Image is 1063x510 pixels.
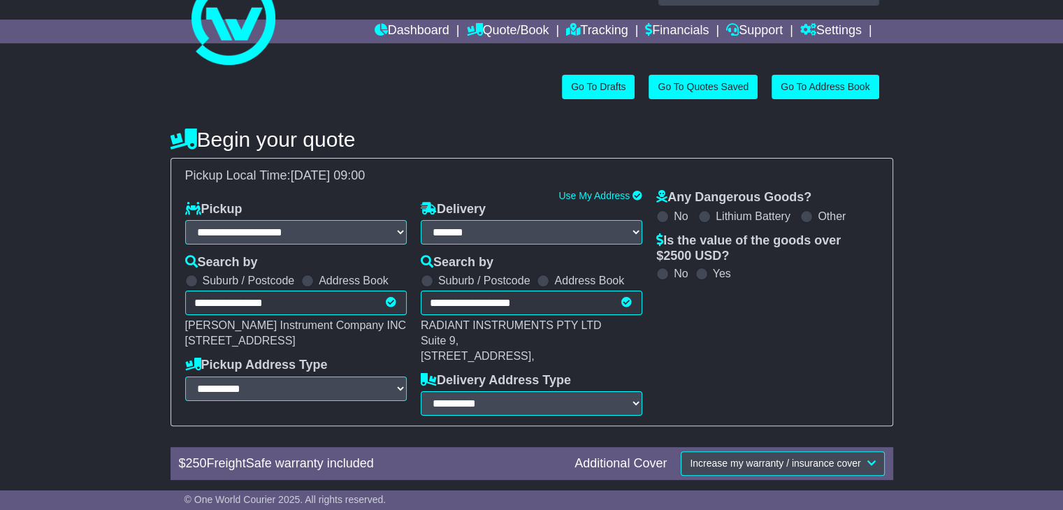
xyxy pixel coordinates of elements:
label: Search by [185,255,258,270]
span: [DATE] 09:00 [291,168,366,182]
a: Dashboard [375,20,449,43]
label: Other [818,210,846,223]
label: Suburb / Postcode [438,274,530,287]
label: Is the value of the goods over $ ? [656,233,878,263]
label: Delivery Address Type [421,373,571,388]
a: Financials [645,20,709,43]
label: Pickup [185,202,243,217]
div: Additional Cover [567,456,674,472]
div: Pickup Local Time: [178,168,885,184]
a: Go To Drafts [562,75,635,99]
span: [PERSON_NAME] Instrument Company INC [185,319,407,331]
label: Address Book [319,274,389,287]
a: Settings [800,20,862,43]
span: [STREET_ADDRESS], [421,350,535,362]
span: [STREET_ADDRESS] [185,335,296,347]
span: USD [695,249,721,263]
label: Delivery [421,202,486,217]
button: Increase my warranty / insurance cover [681,451,884,476]
label: Search by [421,255,493,270]
label: Yes [713,267,731,280]
a: Go To Address Book [772,75,878,99]
label: Pickup Address Type [185,358,328,373]
label: Address Book [554,274,624,287]
label: No [674,210,688,223]
a: Use My Address [558,190,630,201]
a: Go To Quotes Saved [649,75,758,99]
span: © One World Courier 2025. All rights reserved. [185,494,386,505]
label: No [674,267,688,280]
a: Quote/Book [466,20,549,43]
div: $ FreightSafe warranty included [172,456,568,472]
span: Suite 9, [421,335,458,347]
h4: Begin your quote [171,128,893,151]
label: Suburb / Postcode [203,274,295,287]
span: RADIANT INSTRUMENTS PTY LTD [421,319,602,331]
label: Lithium Battery [716,210,790,223]
label: Any Dangerous Goods? [656,190,811,205]
span: 250 [186,456,207,470]
a: Tracking [566,20,628,43]
span: Increase my warranty / insurance cover [690,458,860,469]
a: Support [726,20,783,43]
span: 2500 [663,249,691,263]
